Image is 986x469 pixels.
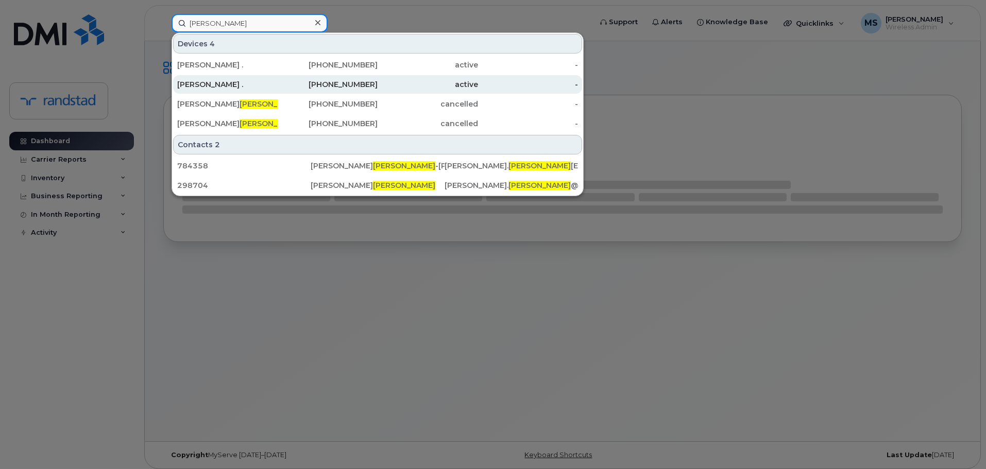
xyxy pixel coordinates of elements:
[173,56,582,74] a: [PERSON_NAME] .[PHONE_NUMBER]active-
[311,161,444,171] div: [PERSON_NAME] -[PERSON_NAME]
[177,99,278,109] div: [PERSON_NAME]
[278,60,378,70] div: [PHONE_NUMBER]
[378,60,478,70] div: active
[177,180,311,190] div: 298704
[378,79,478,90] div: active
[378,99,478,109] div: cancelled
[177,161,311,171] div: 784358
[445,180,578,190] div: [PERSON_NAME]. @[DOMAIN_NAME]
[478,60,579,70] div: -
[478,118,579,129] div: -
[278,99,378,109] div: [PHONE_NUMBER]
[240,99,302,109] span: [PERSON_NAME]
[215,140,220,150] span: 2
[173,176,582,195] a: 298704[PERSON_NAME][PERSON_NAME][PERSON_NAME].[PERSON_NAME]@[DOMAIN_NAME]
[173,95,582,113] a: [PERSON_NAME][PERSON_NAME][PHONE_NUMBER]cancelled-
[210,39,215,49] span: 4
[278,79,378,90] div: [PHONE_NUMBER]
[478,99,579,109] div: -
[478,79,579,90] div: -
[173,135,582,154] div: Contacts
[173,75,582,94] a: [PERSON_NAME] .[PHONE_NUMBER]active-
[177,79,278,90] div: [PERSON_NAME] .
[240,119,302,128] span: [PERSON_NAME]
[173,157,582,175] a: 784358[PERSON_NAME][PERSON_NAME]-[PERSON_NAME][PERSON_NAME].[PERSON_NAME][EMAIL_ADDRESS][PERSON_N...
[445,161,578,171] div: [PERSON_NAME]. [EMAIL_ADDRESS][PERSON_NAME][DOMAIN_NAME]
[378,118,478,129] div: cancelled
[373,181,435,190] span: [PERSON_NAME]
[311,180,444,190] div: [PERSON_NAME]
[373,161,435,170] span: [PERSON_NAME]
[173,34,582,54] div: Devices
[508,181,571,190] span: [PERSON_NAME]
[508,161,571,170] span: [PERSON_NAME]
[173,114,582,133] a: [PERSON_NAME][PERSON_NAME]- RIS[PHONE_NUMBER]cancelled-
[278,118,378,129] div: [PHONE_NUMBER]
[177,118,278,129] div: [PERSON_NAME] - RIS
[177,60,278,70] div: [PERSON_NAME] .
